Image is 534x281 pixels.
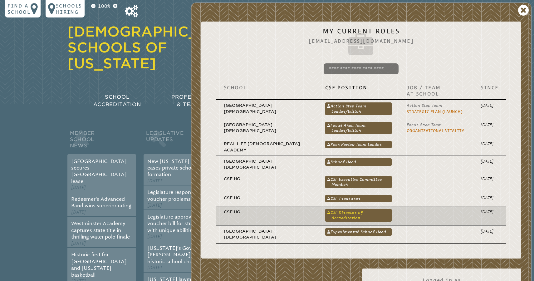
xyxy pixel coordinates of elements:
[481,158,499,164] p: [DATE]
[147,245,208,264] a: [US_STATE]’s Governor [PERSON_NAME] signs historic school choice bill
[71,210,86,215] span: [DATE]
[325,228,392,236] a: Experimental School Head
[481,84,499,91] p: Since
[481,141,499,147] p: [DATE]
[481,209,499,215] p: [DATE]
[325,195,392,202] a: CSF Treasurer
[71,252,127,278] a: Historic first for [GEOGRAPHIC_DATA] and [US_STATE] basketball
[71,241,86,246] span: [DATE]
[224,141,310,153] p: Real Life [DEMOGRAPHIC_DATA] Academy
[93,94,141,107] span: School Accreditation
[211,27,511,58] h2: My Current Roles
[325,84,392,91] p: CSF Position
[325,141,392,148] a: Peer Review Team Leader
[147,189,203,202] a: Legislature responds to voucher problems
[325,176,392,188] a: CSF Executive Committee Member
[325,122,392,134] a: Focus Area Team Leader/Editor
[224,122,310,134] p: [GEOGRAPHIC_DATA][DEMOGRAPHIC_DATA]
[56,2,82,15] p: Schools Hiring
[144,129,212,154] h2: Legislative Updates
[481,195,499,201] p: [DATE]
[224,176,310,182] p: CSF HQ
[224,209,310,215] p: CSF HQ
[481,102,499,108] p: [DATE]
[71,158,127,184] a: [GEOGRAPHIC_DATA] secures [GEOGRAPHIC_DATA] lease
[224,84,310,91] p: School
[325,158,392,166] a: School Head
[407,84,466,97] p: Job / Team at School
[67,23,244,71] a: [DEMOGRAPHIC_DATA] Schools of [US_STATE]
[71,196,131,209] a: Redeemer’s Advanced Band wins superior rating
[224,195,310,201] p: CSF HQ
[224,228,310,240] p: [GEOGRAPHIC_DATA][DEMOGRAPHIC_DATA]
[481,122,499,128] p: [DATE]
[407,109,463,114] a: Strategic Plan (Launch)
[147,214,205,233] a: Legislature approves voucher bill for students with unique abilities
[171,94,262,107] span: Professional Development & Teacher Certification
[407,103,442,108] span: Action Step Team
[147,203,162,208] span: [DATE]
[481,176,499,182] p: [DATE]
[71,185,86,190] span: [DATE]
[481,228,499,234] p: [DATE]
[97,2,112,10] p: 100%
[147,265,162,270] span: [DATE]
[67,129,136,154] h2: Member School News
[147,178,162,184] span: [DATE]
[407,122,442,127] span: Focus Area Team
[224,102,310,115] p: [GEOGRAPHIC_DATA][DEMOGRAPHIC_DATA]
[147,234,162,239] span: [DATE]
[224,158,310,170] p: [GEOGRAPHIC_DATA][DEMOGRAPHIC_DATA]
[71,220,130,240] a: Westminster Academy captures state title in thrilling water polo finale
[325,209,392,221] a: CSF Director of Accreditation
[325,102,392,115] a: Action Step Team Leader/Editor
[407,128,464,133] a: Organizational Vitality
[7,2,31,15] p: Find a school
[147,158,199,178] a: New [US_STATE] law eases private school formation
